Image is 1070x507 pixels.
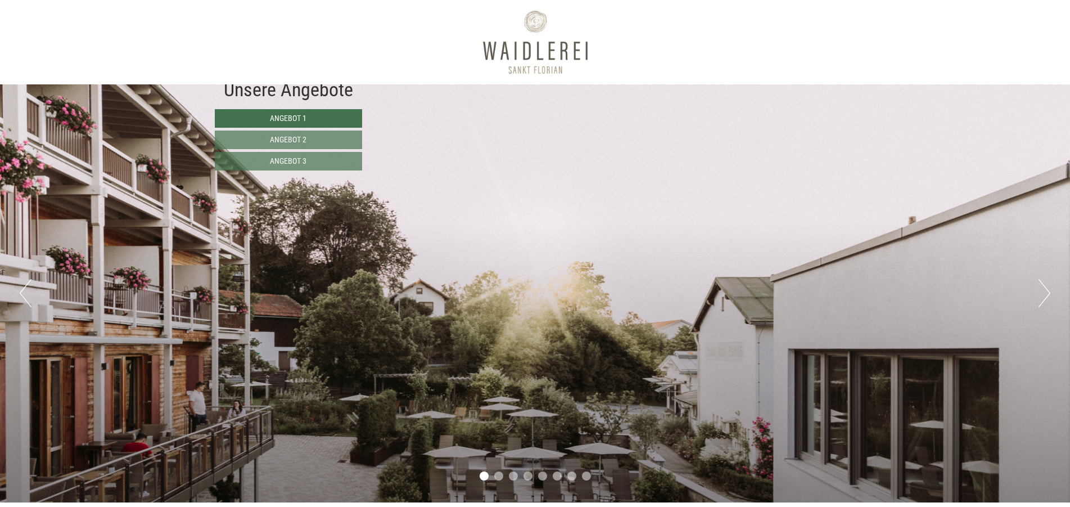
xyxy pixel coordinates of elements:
[20,279,31,307] button: Previous
[215,76,362,104] div: Unsere Angebote
[270,135,306,144] span: Angebot 2
[270,156,306,165] span: Angebot 3
[270,114,306,123] span: Angebot 1
[1039,279,1050,307] button: Next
